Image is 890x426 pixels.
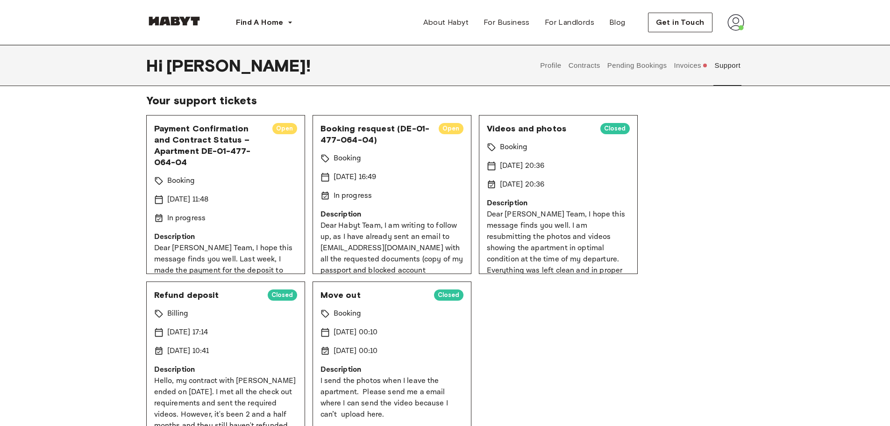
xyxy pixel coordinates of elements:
button: Contracts [567,45,601,86]
button: Get in Touch [648,13,712,32]
p: Booking [500,142,528,153]
span: Blog [609,17,626,28]
p: [DATE] 11:48 [167,194,209,205]
span: Payment Confirmation and Contract Status – Apartment DE-01-477-064-04 [154,123,265,168]
p: Description [320,364,463,375]
span: For Business [484,17,530,28]
span: Find A Home [236,17,284,28]
span: Open [439,124,463,133]
p: Description [320,209,463,220]
p: [DATE] 10:41 [167,346,209,357]
p: [DATE] 16:49 [334,172,377,183]
p: [DATE] 17:14 [167,327,208,338]
div: user profile tabs [537,45,744,86]
span: [PERSON_NAME] ! [166,56,311,75]
span: Booking resquest (DE-01-477-064-04) [320,123,431,145]
p: Booking [167,175,195,187]
span: For Landlords [545,17,594,28]
a: About Habyt [416,13,476,32]
p: [DATE] 20:36 [500,179,545,190]
span: Videos and photos [487,123,593,134]
span: Your support tickets [146,94,744,108]
p: In progress [167,213,206,224]
span: Open [272,124,297,133]
p: [DATE] 00:10 [334,346,378,357]
p: Description [154,364,297,375]
p: I send the photos when I leave the apartment. Please send me a email where I can send the video b... [320,375,463,420]
a: For Business [476,13,537,32]
p: Dear [PERSON_NAME] Team, I hope this message finds you well. I am resubmitting the photos and vid... [487,209,630,366]
img: avatar [727,14,744,31]
button: Support [713,45,742,86]
p: Billing [167,308,189,319]
span: Hi [146,56,166,75]
p: Booking [334,153,362,164]
span: Closed [434,290,463,300]
img: Habyt [146,16,202,26]
span: About Habyt [423,17,469,28]
a: For Landlords [537,13,602,32]
span: Move out [320,289,427,301]
span: Closed [600,124,630,133]
p: In progress [334,190,372,202]
p: Booking [334,308,362,319]
button: Profile [539,45,563,86]
p: [DATE] 20:36 [500,160,545,172]
button: Pending Bookings [606,45,668,86]
span: Closed [268,290,297,300]
p: [DATE] 00:10 [334,327,378,338]
button: Find A Home [228,13,300,32]
p: Description [154,231,297,243]
span: Refund deposit [154,289,260,301]
span: Get in Touch [656,17,705,28]
button: Invoices [673,45,709,86]
p: Description [487,198,630,209]
a: Blog [602,13,633,32]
